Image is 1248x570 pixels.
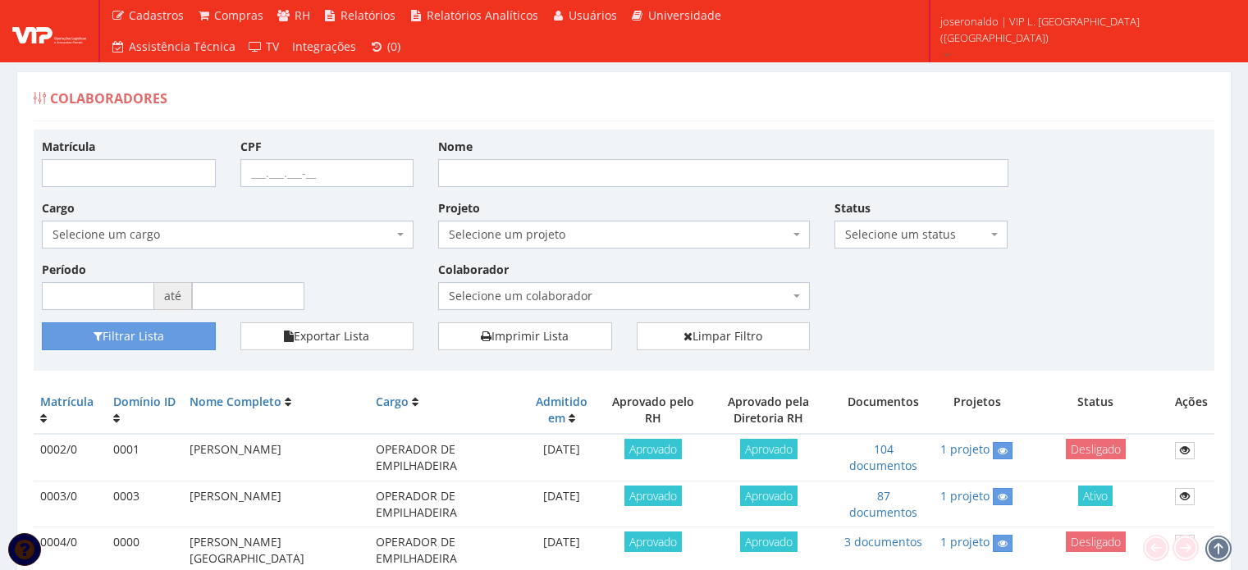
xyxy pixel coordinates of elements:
span: Aprovado [624,486,682,506]
label: Status [834,200,871,217]
a: 1 projeto [940,441,990,457]
: 87 documentos [849,488,917,520]
th: Projetos [932,387,1023,434]
a: Cargo [376,394,409,409]
: 104 documentos [849,441,917,473]
td: 0002/0 [34,434,107,481]
label: Nome [438,139,473,155]
label: Matrícula [42,139,95,155]
a: 3 documentos [844,534,922,549]
td: 0001 [107,434,183,481]
a: Domínio ID [113,394,176,409]
span: Selecione um cargo [42,221,414,249]
a: TV [242,31,286,62]
span: Usuários [569,7,617,23]
td: [PERSON_NAME] [183,434,370,481]
span: Colaboradores [50,89,167,107]
span: Compras [214,7,263,23]
label: Projeto [438,200,480,217]
a: Matrícula [40,394,94,409]
span: até [154,282,192,310]
span: Selecione um status [834,221,1008,249]
span: joseronaldo | VIP L. [GEOGRAPHIC_DATA] ([GEOGRAPHIC_DATA]) [940,13,1227,46]
label: Cargo [42,200,75,217]
a: Limpar Filtro [637,322,811,350]
td: 0003 [107,481,183,527]
th: Ações [1168,387,1214,434]
span: Desligado [1066,531,1126,552]
a: Assistência Técnica [104,31,242,62]
span: (0) [387,39,400,54]
span: Aprovado [740,486,798,506]
span: Aprovado [624,439,682,459]
a: Admitido em [536,394,587,426]
td: 0003/0 [34,481,107,527]
span: Cadastros [129,7,184,23]
a: (0) [363,31,407,62]
th: Aprovado pela Diretoria RH [702,387,834,434]
td: OPERADOR DE EMPILHADEIRA [369,481,519,527]
th: Documentos [835,387,932,434]
a: Integrações [286,31,363,62]
span: Integrações [292,39,356,54]
span: Aprovado [740,439,798,459]
span: Selecione um colaborador [449,288,789,304]
span: Selecione um projeto [449,226,789,243]
button: Filtrar Lista [42,322,216,350]
label: Colaborador [438,262,509,278]
th: Aprovado pelo RH [604,387,702,434]
span: Ativo [1078,486,1113,506]
td: [DATE] [519,434,604,481]
span: Relatórios Analíticos [427,7,538,23]
td: [PERSON_NAME] [183,481,370,527]
span: Selecione um cargo [53,226,393,243]
td: OPERADOR DE EMPILHADEIRA [369,434,519,481]
span: Aprovado [624,531,682,552]
input: ___.___.___-__ [240,159,414,187]
span: Universidade [648,7,721,23]
span: Desligado [1066,439,1126,459]
span: RH [295,7,310,23]
th: Status [1023,387,1168,434]
label: Período [42,262,86,278]
button: Exportar Lista [240,322,414,350]
span: Selecione um status [845,226,988,243]
a: Nome Completo [190,394,281,409]
label: CPF [240,139,262,155]
span: TV [266,39,279,54]
td: [DATE] [519,481,604,527]
img: logo [12,19,86,43]
span: Selecione um projeto [438,221,810,249]
a: Imprimir Lista [438,322,612,350]
span: Selecione um colaborador [438,282,810,310]
a: 1 projeto [940,534,990,549]
a: 1 projeto [940,488,990,504]
span: Assistência Técnica [129,39,235,54]
span: Aprovado [740,531,798,552]
span: Relatórios [341,7,395,23]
